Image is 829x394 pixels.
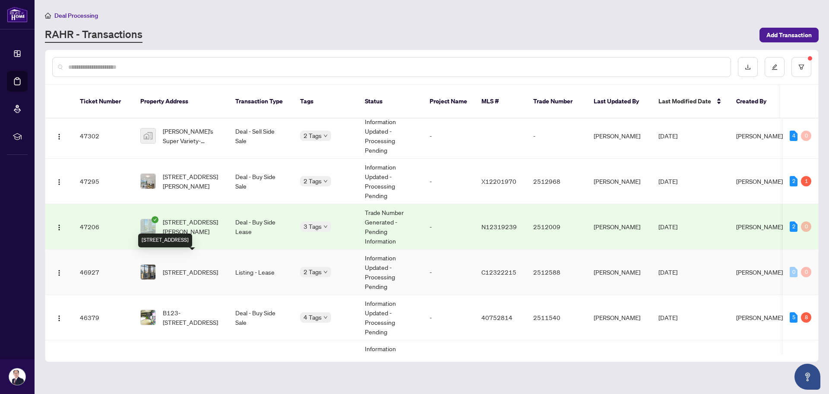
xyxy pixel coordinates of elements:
[765,57,785,77] button: edit
[228,250,293,295] td: Listing - Lease
[658,223,677,231] span: [DATE]
[798,64,804,70] span: filter
[163,267,218,277] span: [STREET_ADDRESS]
[794,364,820,390] button: Open asap
[587,85,652,119] th: Last Updated By
[163,308,221,327] span: B123-[STREET_ADDRESS]
[52,265,66,279] button: Logo
[766,28,812,42] span: Add Transaction
[228,85,293,119] th: Transaction Type
[801,221,811,232] div: 0
[790,267,797,277] div: 0
[801,312,811,323] div: 8
[358,340,423,386] td: Information Updated - Processing Pending
[323,270,328,274] span: down
[736,268,783,276] span: [PERSON_NAME]
[293,85,358,119] th: Tags
[228,113,293,159] td: Deal - Sell Side Sale
[141,310,155,325] img: thumbnail-img
[658,314,677,321] span: [DATE]
[73,250,133,295] td: 46927
[73,204,133,250] td: 47206
[73,340,133,386] td: 46085
[736,177,783,185] span: [PERSON_NAME]
[790,176,797,186] div: 2
[163,172,221,191] span: [STREET_ADDRESS][PERSON_NAME]
[141,128,155,143] img: thumbnail-img
[481,223,517,231] span: N12319239
[228,295,293,340] td: Deal - Buy Side Sale
[526,250,587,295] td: 2512588
[358,295,423,340] td: Information Updated - Processing Pending
[304,131,322,141] span: 2 Tags
[526,159,587,204] td: 2512968
[587,340,652,386] td: [PERSON_NAME]
[481,268,516,276] span: C12322215
[56,179,63,186] img: Logo
[801,176,811,186] div: 1
[423,159,475,204] td: -
[736,223,783,231] span: [PERSON_NAME]
[52,220,66,234] button: Logo
[304,267,322,277] span: 2 Tags
[228,204,293,250] td: Deal - Buy Side Lease
[658,177,677,185] span: [DATE]
[423,250,475,295] td: -
[423,204,475,250] td: -
[163,353,221,372] span: [STREET_ADDRESS][PERSON_NAME]
[228,340,293,386] td: Deal - Sell Side Sale
[304,312,322,322] span: 4 Tags
[526,113,587,159] td: -
[323,315,328,320] span: down
[163,126,221,145] span: [PERSON_NAME]'s Super Variety-[STREET_ADDRESS]
[526,340,587,386] td: -
[738,57,758,77] button: download
[304,176,322,186] span: 2 Tags
[73,113,133,159] td: 47302
[736,314,783,321] span: [PERSON_NAME]
[790,221,797,232] div: 2
[791,57,811,77] button: filter
[481,177,516,185] span: X12201970
[526,204,587,250] td: 2512009
[759,28,819,42] button: Add Transaction
[423,295,475,340] td: -
[358,113,423,159] td: Information Updated - Processing Pending
[228,159,293,204] td: Deal - Buy Side Sale
[736,132,783,140] span: [PERSON_NAME]
[358,204,423,250] td: Trade Number Generated - Pending Information
[52,311,66,324] button: Logo
[801,267,811,277] div: 0
[56,315,63,322] img: Logo
[323,179,328,183] span: down
[56,224,63,231] img: Logo
[56,133,63,140] img: Logo
[52,129,66,143] button: Logo
[163,217,221,236] span: [STREET_ADDRESS][PERSON_NAME]
[772,64,778,70] span: edit
[54,12,98,19] span: Deal Processing
[73,159,133,204] td: 47295
[658,96,711,106] span: Last Modified Date
[526,85,587,119] th: Trade Number
[141,265,155,279] img: thumbnail-img
[475,85,526,119] th: MLS #
[52,174,66,188] button: Logo
[7,6,28,22] img: logo
[358,159,423,204] td: Information Updated - Processing Pending
[729,85,781,119] th: Created By
[790,131,797,141] div: 4
[801,131,811,141] div: 0
[481,314,513,321] span: 40752814
[56,269,63,276] img: Logo
[358,250,423,295] td: Information Updated - Processing Pending
[658,268,677,276] span: [DATE]
[526,295,587,340] td: 2511540
[423,85,475,119] th: Project Name
[152,216,158,223] span: check-circle
[652,85,729,119] th: Last Modified Date
[73,295,133,340] td: 46379
[587,250,652,295] td: [PERSON_NAME]
[141,219,155,234] img: thumbnail-img
[745,64,751,70] span: download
